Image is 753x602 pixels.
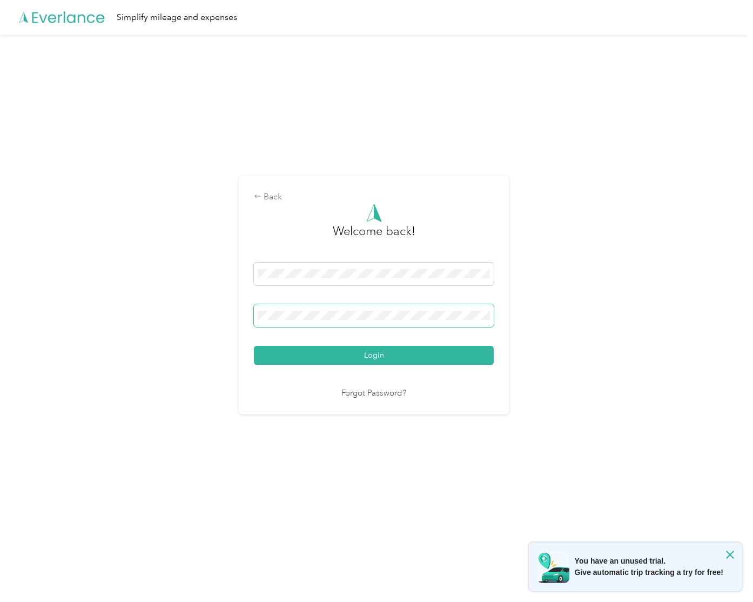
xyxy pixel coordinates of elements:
div: Back [254,191,494,204]
div: Simplify mileage and expenses [117,11,237,24]
h3: greeting [333,222,415,251]
a: Forgot Password? [341,387,406,400]
button: Login [254,346,494,365]
span: You have an unused trial. Give automatic trip tracking a try for free! [575,556,723,578]
button: Close Message [718,543,742,567]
